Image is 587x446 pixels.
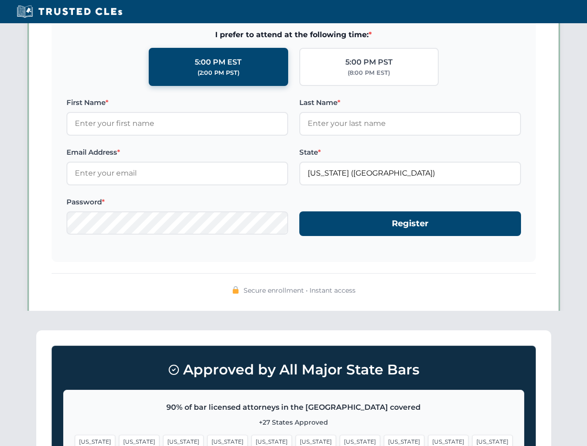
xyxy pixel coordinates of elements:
[299,97,521,108] label: Last Name
[198,68,239,78] div: (2:00 PM PST)
[75,401,513,413] p: 90% of bar licensed attorneys in the [GEOGRAPHIC_DATA] covered
[75,417,513,427] p: +27 States Approved
[63,357,524,382] h3: Approved by All Major State Bars
[244,285,356,295] span: Secure enrollment • Instant access
[66,112,288,135] input: Enter your first name
[299,147,521,158] label: State
[195,56,242,68] div: 5:00 PM EST
[66,97,288,108] label: First Name
[348,68,390,78] div: (8:00 PM EST)
[66,147,288,158] label: Email Address
[14,5,125,19] img: Trusted CLEs
[66,29,521,41] span: I prefer to attend at the following time:
[299,162,521,185] input: Florida (FL)
[345,56,393,68] div: 5:00 PM PST
[66,162,288,185] input: Enter your email
[299,211,521,236] button: Register
[299,112,521,135] input: Enter your last name
[232,286,239,294] img: 🔒
[66,197,288,208] label: Password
